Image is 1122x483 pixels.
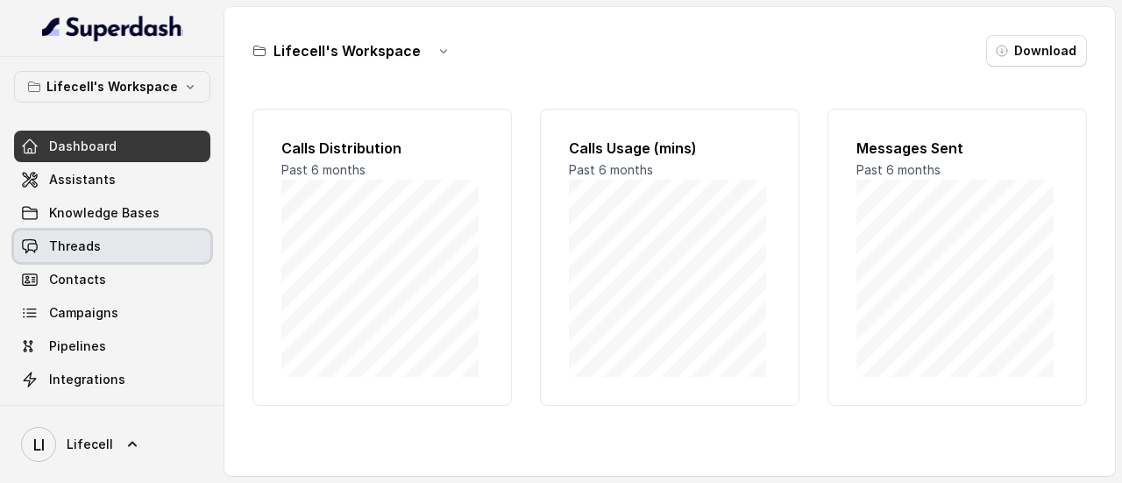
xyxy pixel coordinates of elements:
span: Campaigns [49,304,118,322]
span: Pipelines [49,337,106,355]
button: Lifecell's Workspace [14,71,210,103]
a: Threads [14,231,210,262]
span: Threads [49,238,101,255]
span: Knowledge Bases [49,204,160,222]
p: Lifecell's Workspace [46,76,178,97]
button: Download [986,35,1087,67]
a: Lifecell [14,420,210,469]
span: Past 6 months [281,162,366,177]
span: Dashboard [49,138,117,155]
span: Past 6 months [856,162,941,177]
h2: Calls Distribution [281,138,483,159]
a: Pipelines [14,330,210,362]
h3: Lifecell's Workspace [273,40,421,61]
a: Dashboard [14,131,210,162]
span: Integrations [49,371,125,388]
span: Assistants [49,171,116,188]
text: LI [33,436,45,454]
a: Campaigns [14,297,210,329]
span: Lifecell [67,436,113,453]
img: light.svg [42,14,183,42]
a: Contacts [14,264,210,295]
a: Knowledge Bases [14,197,210,229]
h2: Calls Usage (mins) [569,138,770,159]
span: API Settings [49,404,125,422]
a: API Settings [14,397,210,429]
span: Past 6 months [569,162,653,177]
span: Contacts [49,271,106,288]
a: Assistants [14,164,210,195]
h2: Messages Sent [856,138,1058,159]
a: Integrations [14,364,210,395]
